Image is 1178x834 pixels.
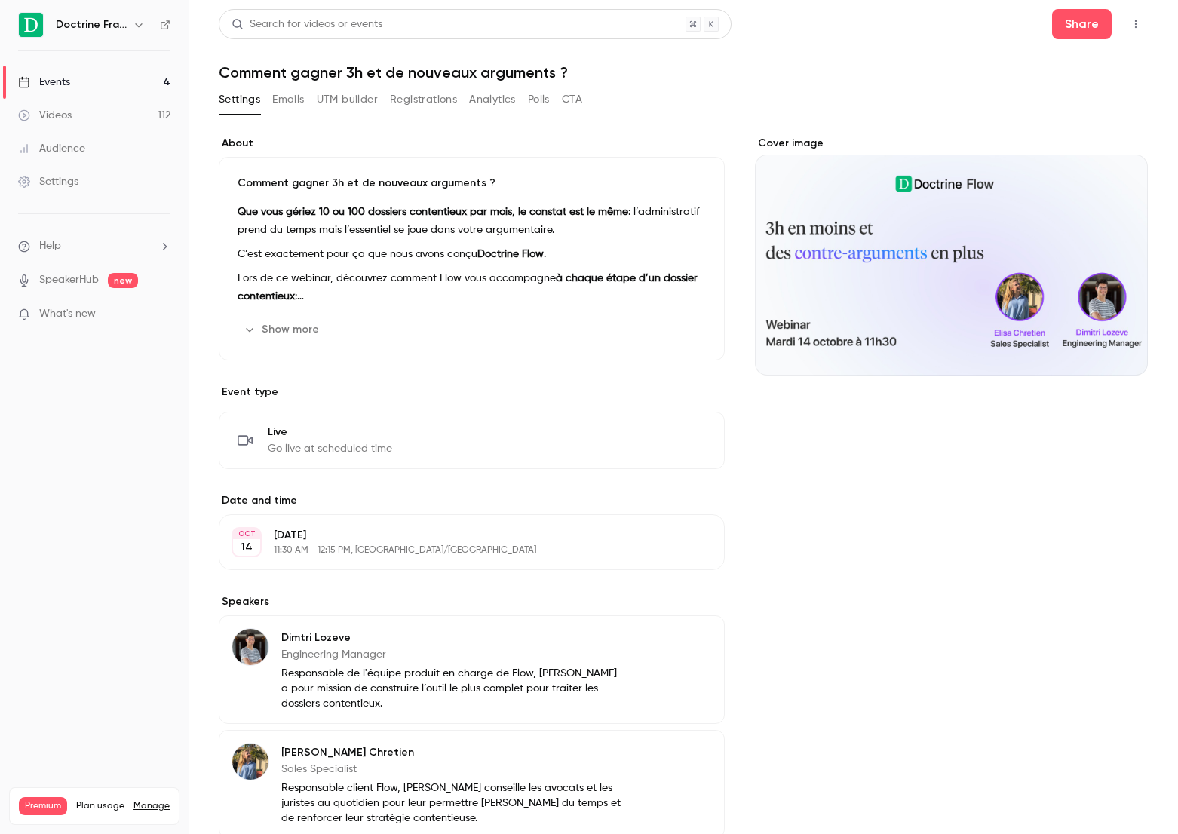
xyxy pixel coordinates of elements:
a: Manage [133,800,170,812]
button: CTA [562,87,582,112]
span: What's new [39,306,96,322]
div: Search for videos or events [232,17,382,32]
button: Share [1052,9,1112,39]
div: Dimtri LozeveDimtri LozeveEngineering ManagerResponsable de l'équipe produit en charge de Flow, [... [219,615,725,724]
p: 11:30 AM - 12:15 PM, [GEOGRAPHIC_DATA]/[GEOGRAPHIC_DATA] [274,544,645,557]
button: UTM builder [317,87,378,112]
span: Live [268,425,392,440]
span: Go live at scheduled time [268,441,392,456]
span: new [108,273,138,288]
p: Responsable de l'équipe produit en charge de Flow, [PERSON_NAME] a pour mission de construire l’o... [281,666,627,711]
p: C’est exactement pour ça que nous avons conçu . [238,245,706,263]
p: 14 [241,540,253,555]
img: Dimtri Lozeve [232,629,268,665]
img: Doctrine France [19,13,43,37]
div: Audience [18,141,85,156]
button: Registrations [390,87,457,112]
p: Comment gagner 3h et de nouveaux arguments ? [238,176,706,191]
span: Help [39,238,61,254]
iframe: Noticeable Trigger [152,308,170,321]
h1: Comment gagner 3h et de nouveaux arguments ? [219,63,1148,81]
button: Emails [272,87,304,112]
span: Premium [19,797,67,815]
p: [PERSON_NAME] Chretien [281,745,627,760]
p: Sales Specialist [281,762,627,777]
p: : l’administratif prend du temps mais l’essentiel se joue dans votre argumentaire. [238,203,706,239]
div: Events [18,75,70,90]
h6: Doctrine France [56,17,127,32]
label: About [219,136,725,151]
strong: Que vous gériez 10 ou 100 dossiers contentieux par mois, le constat est le même [238,207,628,217]
p: Responsable client Flow, [PERSON_NAME] conseille les avocats et les juristes au quotidien pour le... [281,780,627,826]
p: Dimtri Lozeve [281,630,627,645]
section: Cover image [755,136,1149,376]
div: OCT [233,529,260,539]
p: Lors de ce webinar, découvrez comment Flow vous accompagne : [238,269,706,305]
label: Cover image [755,136,1149,151]
p: Event type [219,385,725,400]
strong: Doctrine Flow [477,249,544,259]
p: Engineering Manager [281,647,627,662]
label: Date and time [219,493,725,508]
button: Show more [238,317,328,342]
img: Elisa Chretien [232,744,268,780]
button: Analytics [469,87,516,112]
div: Settings [18,174,78,189]
button: Polls [528,87,550,112]
label: Speakers [219,594,725,609]
span: Plan usage [76,800,124,812]
button: Settings [219,87,260,112]
div: Videos [18,108,72,123]
a: SpeakerHub [39,272,99,288]
li: help-dropdown-opener [18,238,170,254]
p: [DATE] [274,528,645,543]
